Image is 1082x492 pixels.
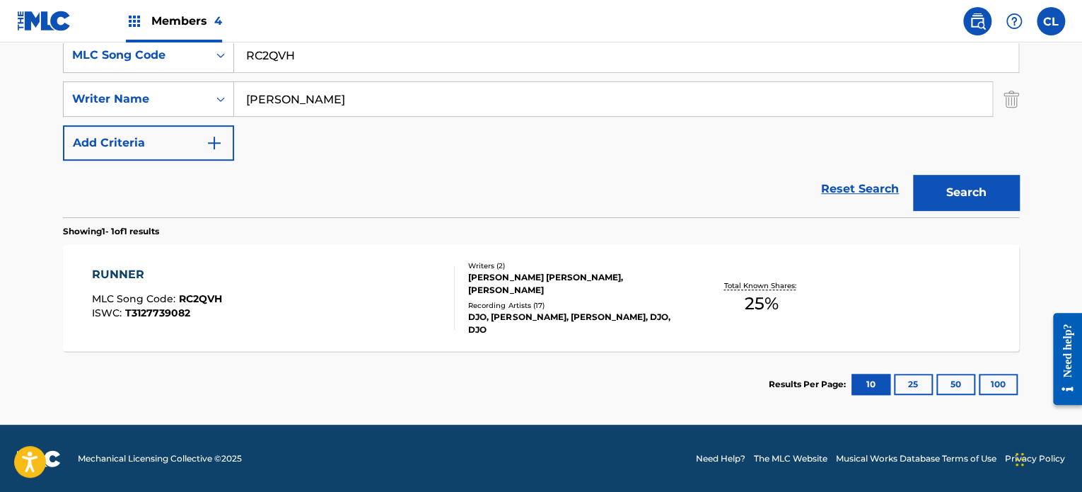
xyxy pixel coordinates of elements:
[1016,438,1024,481] div: Drag
[969,13,986,30] img: search
[125,307,190,319] span: T3127739082
[769,378,849,391] p: Results Per Page:
[963,7,991,35] a: Public Search
[63,38,1019,217] form: Search Form
[1005,452,1065,465] a: Privacy Policy
[1042,302,1082,416] iframe: Resource Center
[1004,81,1019,117] img: Delete Criterion
[979,374,1018,395] button: 100
[468,311,682,336] div: DJO, [PERSON_NAME], [PERSON_NAME], DJO, DJO
[92,307,125,319] span: ISWC :
[894,374,933,395] button: 25
[1011,424,1082,492] iframe: Chat Widget
[17,450,61,467] img: logo
[913,175,1019,210] button: Search
[851,374,890,395] button: 10
[1006,13,1023,30] img: help
[468,300,682,311] div: Recording Artists ( 17 )
[723,280,799,291] p: Total Known Shares:
[1000,7,1028,35] div: Help
[1037,7,1065,35] div: User Menu
[92,292,179,305] span: MLC Song Code :
[468,271,682,297] div: [PERSON_NAME] [PERSON_NAME], [PERSON_NAME]
[696,452,745,465] a: Need Help?
[63,225,159,238] p: Showing 1 - 1 of 1 results
[754,452,827,465] a: The MLC Website
[214,14,222,28] span: 4
[151,13,222,29] span: Members
[179,292,222,305] span: RC2QVH
[814,173,906,205] a: Reset Search
[63,245,1019,351] a: RUNNERMLC Song Code:RC2QVHISWC:T3127739082Writers (2)[PERSON_NAME] [PERSON_NAME], [PERSON_NAME]Re...
[72,91,199,108] div: Writer Name
[17,11,71,31] img: MLC Logo
[63,125,234,161] button: Add Criteria
[936,374,975,395] button: 50
[78,452,242,465] span: Mechanical Licensing Collective © 2025
[126,13,143,30] img: Top Rightsholders
[468,261,682,271] div: Writers ( 2 )
[745,291,779,316] span: 25 %
[836,452,996,465] a: Musical Works Database Terms of Use
[206,135,223,151] img: 9d2ae6d4665cec9f34b9.svg
[92,266,222,283] div: RUNNER
[72,47,199,64] div: MLC Song Code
